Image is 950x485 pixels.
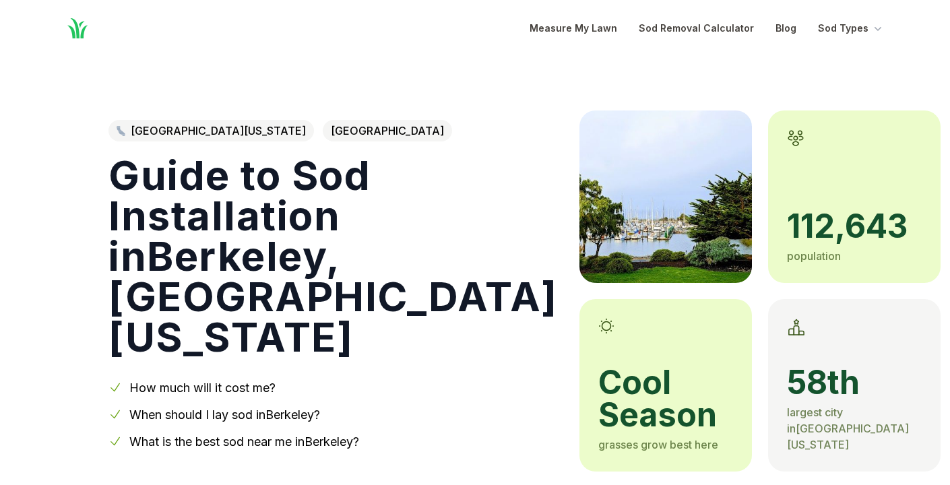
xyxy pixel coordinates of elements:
a: Measure My Lawn [530,20,617,36]
a: Sod Removal Calculator [639,20,754,36]
img: A picture of Berkeley [579,110,752,283]
a: What is the best sod near me inBerkeley? [129,434,359,449]
span: largest city in [GEOGRAPHIC_DATA][US_STATE] [787,406,909,451]
h1: Guide to Sod Installation in Berkeley , [GEOGRAPHIC_DATA][US_STATE] [108,155,558,357]
img: Northern California state outline [117,126,125,136]
a: How much will it cost me? [129,381,276,395]
a: Blog [775,20,796,36]
button: Sod Types [818,20,885,36]
span: grasses grow best here [598,438,718,451]
a: [GEOGRAPHIC_DATA][US_STATE] [108,120,314,141]
span: cool season [598,366,733,431]
span: [GEOGRAPHIC_DATA] [323,120,452,141]
a: When should I lay sod inBerkeley? [129,408,320,422]
span: 58th [787,366,922,399]
span: population [787,249,841,263]
span: 112,643 [787,210,922,243]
